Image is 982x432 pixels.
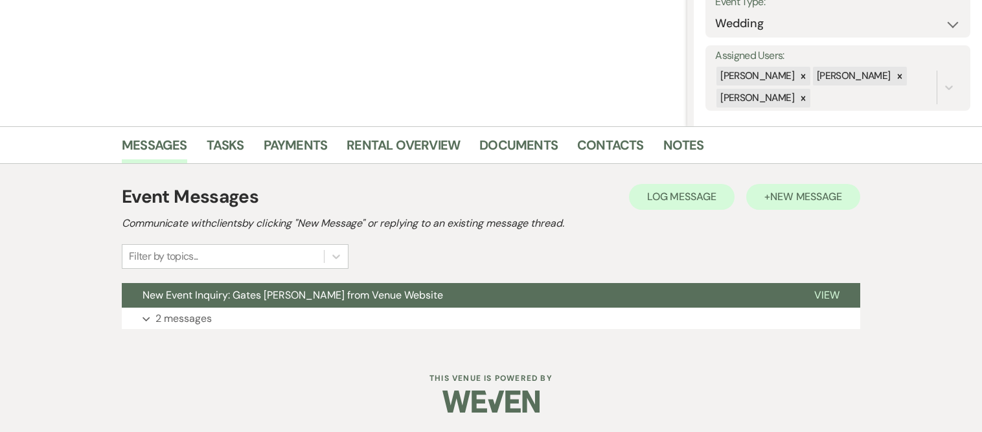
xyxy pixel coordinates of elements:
[122,183,258,210] h1: Event Messages
[122,308,860,330] button: 2 messages
[746,184,860,210] button: +New Message
[264,135,328,163] a: Payments
[715,47,961,65] label: Assigned Users:
[577,135,644,163] a: Contacts
[629,184,735,210] button: Log Message
[794,283,860,308] button: View
[479,135,558,163] a: Documents
[122,135,187,163] a: Messages
[155,310,212,327] p: 2 messages
[716,67,796,85] div: [PERSON_NAME]
[347,135,460,163] a: Rental Overview
[122,283,794,308] button: New Event Inquiry: Gates [PERSON_NAME] from Venue Website
[122,216,860,231] h2: Communicate with clients by clicking "New Message" or replying to an existing message thread.
[129,249,198,264] div: Filter by topics...
[716,89,796,108] div: [PERSON_NAME]
[207,135,244,163] a: Tasks
[814,288,839,302] span: View
[442,379,540,424] img: Weven Logo
[813,67,893,85] div: [PERSON_NAME]
[770,190,842,203] span: New Message
[143,288,443,302] span: New Event Inquiry: Gates [PERSON_NAME] from Venue Website
[663,135,704,163] a: Notes
[647,190,716,203] span: Log Message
